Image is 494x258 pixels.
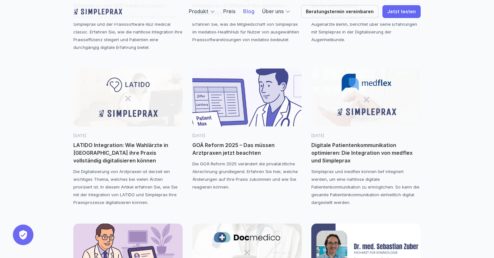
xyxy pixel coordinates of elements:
[387,9,416,14] p: Jetzt testen
[73,141,183,164] p: LATIDO Integration: Wie Wahlärzte in [GEOGRAPHIC_DATA] ihre Praxis vollständig digitalisieren können
[73,69,183,126] img: Latido x Simpleprax
[192,20,302,43] p: Erfahren Sie, was die Mitgliedschaft von Simpleprax im medatixx-HealthHub für Nutzer von ausgewäh...
[192,160,302,191] p: Die GOÄ Reform 2025 verändert die privatärztliche Abrechnung grundlegend. Erfahren Sie hier, welc...
[311,13,421,43] p: [PERSON_NAME], Geschäftsführer des MVZ Ihre Augenärzte Berlin, berichtet über seine Erfahrungen m...
[311,133,421,139] p: [DATE]
[192,133,302,139] p: [DATE]
[73,69,183,206] a: Latido x Simpleprax[DATE]LATIDO Integration: Wie Wahlärzte in [GEOGRAPHIC_DATA] ihre Praxis volls...
[311,168,421,206] p: Simpleprax und medflex können tief integriert werden, um eine nahtlose digitale Patientenkommunik...
[189,8,208,14] a: Produkt
[73,13,183,51] p: Entdecken Sie die offizielle Partnerschaft zwischen Simpleprax und der Praxissoftware RED medical...
[243,8,254,14] a: Blog
[73,168,183,206] p: Die Digitalisierung von Arztpraxen ist derzeit ein wichtiges Thema, welches bei vielen Ärzten pri...
[311,69,421,206] a: [DATE]Digitale Patientenkommunikation optimieren: Die Integration von medflex und SimplepraxSimpl...
[192,69,302,191] a: GOÄ Reform 2025[DATE]GOÄ Reform 2025 – Das müssen Arztpraxen jetzt beachtenDie GOÄ Reform 2025 ve...
[311,141,421,164] p: Digitale Patientenkommunikation optimieren: Die Integration von medflex und Simpleprax
[382,5,421,18] a: Jetzt testen
[262,8,284,14] a: Über uns
[223,8,235,14] a: Preis
[73,133,183,139] p: [DATE]
[301,5,379,18] a: Beratungstermin vereinbaren
[306,9,374,14] p: Beratungstermin vereinbaren
[192,69,302,126] img: GOÄ Reform 2025
[192,141,302,157] p: GOÄ Reform 2025 – Das müssen Arztpraxen jetzt beachten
